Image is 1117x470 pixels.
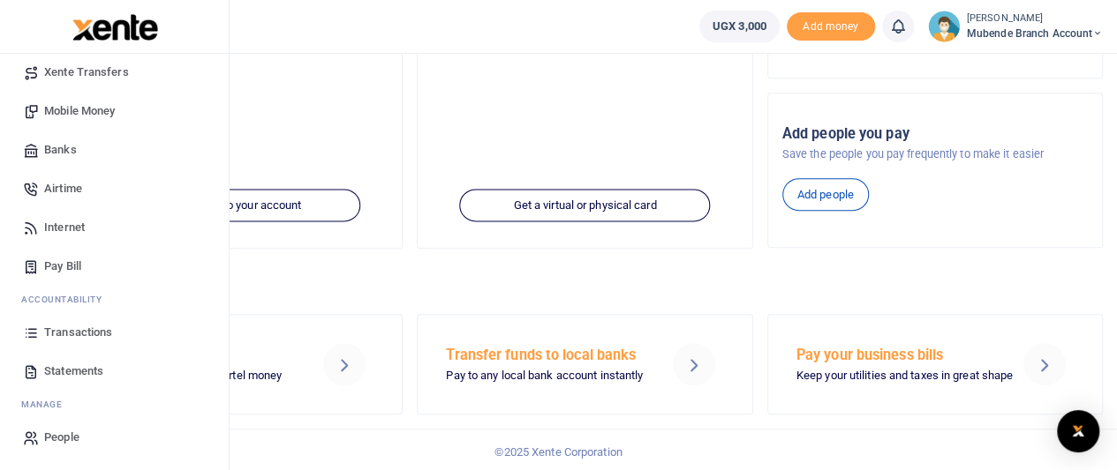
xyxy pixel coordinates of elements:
a: Mobile Money [14,92,215,131]
span: Airtime [44,180,82,198]
li: Wallet ballance [692,11,787,42]
span: Pay Bill [44,257,81,275]
a: profile-user [PERSON_NAME] Mubende Branch Account [928,11,1103,42]
p: Save the people you pay frequently to make it easier [782,145,1088,163]
small: [PERSON_NAME] [967,11,1103,26]
a: Add funds to your account [109,189,360,222]
a: Internet [14,208,215,247]
a: Send Mobile Money MTN mobile money and Airtel money [67,314,403,414]
span: Add money [787,12,875,41]
a: Airtime [14,169,215,208]
span: UGX 3,000 [713,18,766,35]
a: People [14,418,215,457]
img: logo-large [72,14,158,41]
span: Statements [44,362,103,380]
span: Banks [44,141,77,159]
a: Pay Bill [14,247,215,286]
a: Transactions [14,313,215,352]
li: M [14,391,215,418]
span: Xente Transfers [44,63,129,81]
a: Add people [782,178,869,212]
a: Pay your business bills Keep your utilities and taxes in great shape [767,314,1103,414]
a: Add money [787,19,875,32]
h4: Make a transaction [67,272,1103,291]
p: Pay to any local bank account instantly [446,367,651,385]
span: countability [34,293,102,306]
a: Transfer funds to local banks Pay to any local bank account instantly [417,314,752,414]
h5: Add people you pay [782,125,1088,143]
img: profile-user [928,11,960,42]
span: Mobile Money [44,102,115,120]
li: Toup your wallet [787,12,875,41]
div: Open Intercom Messenger [1057,410,1099,452]
a: UGX 3,000 [699,11,780,42]
h5: Pay your business bills [796,347,1001,364]
span: Transactions [44,324,112,341]
a: Xente Transfers [14,53,215,92]
span: Mubende Branch Account [967,26,1103,41]
h5: Transfer funds to local banks [446,347,651,364]
a: Statements [14,352,215,391]
a: logo-small logo-large logo-large [71,19,158,33]
a: Banks [14,131,215,169]
p: Keep your utilities and taxes in great shape [796,367,1001,385]
span: anage [30,398,63,411]
a: Get a virtual or physical card [460,189,711,222]
li: Ac [14,286,215,313]
span: Internet [44,219,85,236]
span: People [44,429,79,446]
